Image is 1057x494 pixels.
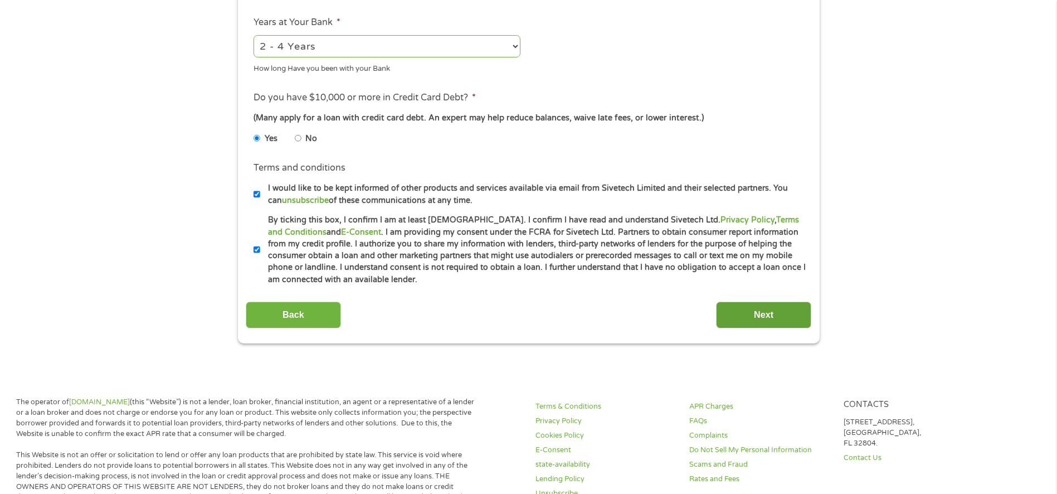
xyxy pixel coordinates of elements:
[689,430,830,441] a: Complaints
[246,302,341,329] input: Back
[689,416,830,427] a: FAQs
[254,92,476,104] label: Do you have $10,000 or more in Credit Card Debt?
[254,60,520,75] div: How long Have you been with your Bank
[689,445,830,456] a: Do Not Sell My Personal Information
[535,445,676,456] a: E-Consent
[305,133,317,145] label: No
[254,112,803,124] div: (Many apply for a loan with credit card debt. An expert may help reduce balances, waive late fees...
[689,474,830,485] a: Rates and Fees
[341,227,381,237] a: E-Consent
[844,417,984,449] p: [STREET_ADDRESS], [GEOGRAPHIC_DATA], FL 32804.
[260,182,807,206] label: I would like to be kept informed of other products and services available via email from Sivetech...
[844,453,984,463] a: Contact Us
[69,398,130,406] a: [DOMAIN_NAME]
[535,401,676,412] a: Terms & Conditions
[535,459,676,470] a: state-availability
[254,17,340,28] label: Years at Your Bank
[282,196,329,205] a: unsubscribe
[260,214,807,285] label: By ticking this box, I confirm I am at least [DEMOGRAPHIC_DATA]. I confirm I have read and unders...
[844,400,984,410] h4: Contacts
[720,215,775,225] a: Privacy Policy
[535,474,676,485] a: Lending Policy
[265,133,277,145] label: Yes
[716,302,811,329] input: Next
[254,162,345,174] label: Terms and conditions
[689,401,830,412] a: APR Charges
[16,397,479,439] p: The operator of (this “Website”) is not a lender, loan broker, financial institution, an agent or...
[268,215,799,236] a: Terms and Conditions
[689,459,830,470] a: Scams and Fraud
[535,416,676,427] a: Privacy Policy
[535,430,676,441] a: Cookies Policy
